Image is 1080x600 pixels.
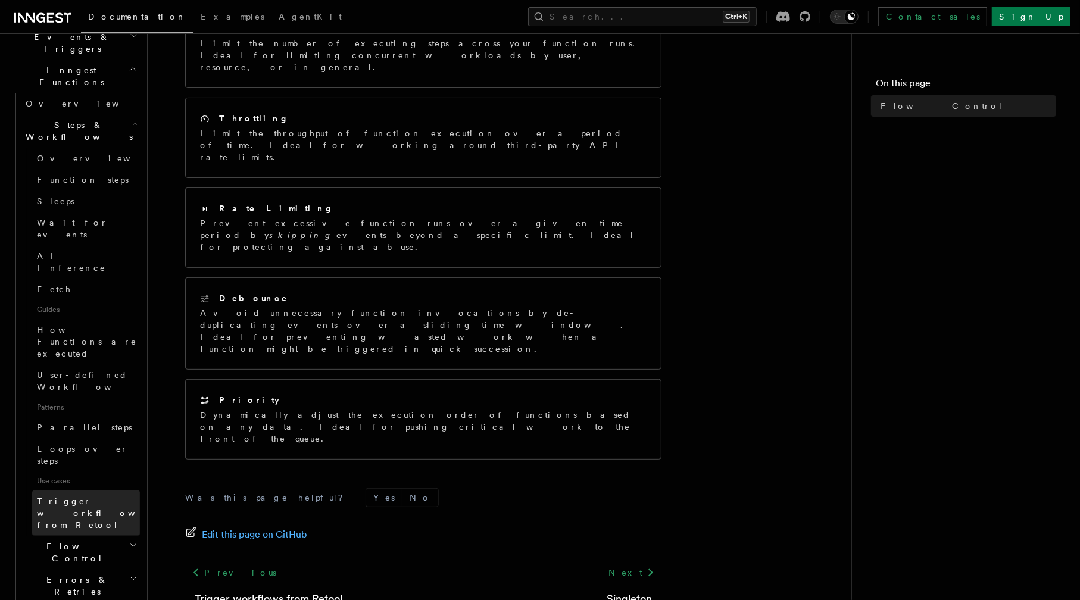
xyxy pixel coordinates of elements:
[185,562,283,583] a: Previous
[37,218,108,239] span: Wait for events
[200,127,647,163] p: Limit the throughput of function execution over a period of time. Ideal for working around third-...
[723,11,750,23] kbd: Ctrl+K
[32,300,140,319] span: Guides
[32,212,140,245] a: Wait for events
[26,99,148,108] span: Overview
[21,536,140,569] button: Flow Control
[32,438,140,471] a: Loops over steps
[830,10,859,24] button: Toggle dark mode
[402,489,438,507] button: No
[878,7,987,26] a: Contact sales
[81,4,193,33] a: Documentation
[32,471,140,490] span: Use cases
[185,379,661,460] a: PriorityDynamically adjust the execution order of functions based on any data. Ideal for pushing ...
[185,187,661,268] a: Rate LimitingPrevent excessive function runs over a given time period byskippingevents beyond a s...
[37,175,129,185] span: Function steps
[32,169,140,190] a: Function steps
[185,8,661,88] a: ConcurrencyLimit the number of executing steps across your function runs. Ideal for limiting conc...
[202,526,307,543] span: Edit this page on GitHub
[21,114,140,148] button: Steps & Workflows
[200,409,647,445] p: Dynamically adjust the execution order of functions based on any data. Ideal for pushing critical...
[21,574,129,598] span: Errors & Retries
[366,489,402,507] button: Yes
[10,60,140,93] button: Inngest Functions
[37,196,74,206] span: Sleeps
[193,4,271,32] a: Examples
[37,154,160,163] span: Overview
[881,100,1003,112] span: Flow Control
[32,364,140,398] a: User-defined Workflows
[32,190,140,212] a: Sleeps
[876,76,1056,95] h4: On this page
[88,12,186,21] span: Documentation
[32,245,140,279] a: AI Inference
[219,112,289,124] h2: Throttling
[37,325,137,358] span: How Functions are executed
[37,496,168,530] span: Trigger workflows from Retool
[37,285,71,294] span: Fetch
[200,307,647,355] p: Avoid unnecessary function invocations by de-duplicating events over a sliding time window. Ideal...
[32,148,140,169] a: Overview
[21,540,129,564] span: Flow Control
[37,423,132,432] span: Parallel steps
[185,526,307,543] a: Edit this page on GitHub
[32,417,140,438] a: Parallel steps
[32,398,140,417] span: Patterns
[32,319,140,364] a: How Functions are executed
[200,217,647,253] p: Prevent excessive function runs over a given time period by events beyond a specific limit. Ideal...
[32,279,140,300] a: Fetch
[32,490,140,536] a: Trigger workflows from Retool
[21,119,133,143] span: Steps & Workflows
[37,251,106,273] span: AI Inference
[37,444,128,465] span: Loops over steps
[21,148,140,536] div: Steps & Workflows
[271,4,349,32] a: AgentKit
[219,292,288,304] h2: Debounce
[601,562,661,583] a: Next
[279,12,342,21] span: AgentKit
[528,7,757,26] button: Search...Ctrl+K
[992,7,1070,26] a: Sign Up
[37,370,144,392] span: User-defined Workflows
[200,37,647,73] p: Limit the number of executing steps across your function runs. Ideal for limiting concurrent work...
[201,12,264,21] span: Examples
[219,394,279,406] h2: Priority
[185,98,661,178] a: ThrottlingLimit the throughput of function execution over a period of time. Ideal for working aro...
[10,64,129,88] span: Inngest Functions
[10,26,140,60] button: Events & Triggers
[219,202,333,214] h2: Rate Limiting
[269,230,336,240] em: skipping
[185,492,351,504] p: Was this page helpful?
[21,93,140,114] a: Overview
[185,277,661,370] a: DebounceAvoid unnecessary function invocations by de-duplicating events over a sliding time windo...
[876,95,1056,117] a: Flow Control
[10,31,130,55] span: Events & Triggers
